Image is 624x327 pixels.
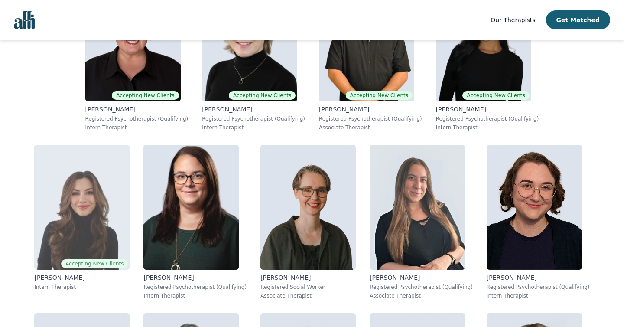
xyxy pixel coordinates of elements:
p: Registered Social Worker [260,284,356,291]
a: Shannon_Vokes[PERSON_NAME]Registered Psychotherapist (Qualifying)Associate Therapist [363,138,480,306]
p: [PERSON_NAME] [487,273,590,282]
p: Associate Therapist [319,124,422,131]
a: Saba_SalemiAccepting New Clients[PERSON_NAME]Intern Therapist [27,138,136,306]
p: Intern Therapist [34,284,130,291]
img: Saba_Salemi [34,145,130,270]
a: Rose_Willow[PERSON_NAME]Registered Psychotherapist (Qualifying)Intern Therapist [480,138,597,306]
p: [PERSON_NAME] [202,105,305,114]
p: Registered Psychotherapist (Qualifying) [487,284,590,291]
span: Accepting New Clients [229,91,296,100]
p: Associate Therapist [260,292,356,299]
button: Get Matched [546,10,610,29]
p: Registered Psychotherapist (Qualifying) [202,115,305,122]
span: Accepting New Clients [112,91,179,100]
p: Registered Psychotherapist (Qualifying) [85,115,188,122]
span: Accepting New Clients [462,91,529,100]
span: Accepting New Clients [346,91,413,100]
a: Claire_Cummings[PERSON_NAME]Registered Social WorkerAssociate Therapist [253,138,363,306]
img: Claire_Cummings [260,145,356,270]
p: Registered Psychotherapist (Qualifying) [319,115,422,122]
p: [PERSON_NAME] [34,273,130,282]
span: Our Therapists [491,16,535,23]
p: Intern Therapist [85,124,188,131]
img: alli logo [14,11,35,29]
p: [PERSON_NAME] [319,105,422,114]
span: Accepting New Clients [61,259,128,268]
img: Shannon_Vokes [370,145,465,270]
img: Rose_Willow [487,145,582,270]
p: [PERSON_NAME] [85,105,188,114]
a: Our Therapists [491,15,535,25]
p: Registered Psychotherapist (Qualifying) [436,115,539,122]
a: Andrea_Nordby[PERSON_NAME]Registered Psychotherapist (Qualifying)Intern Therapist [136,138,253,306]
p: Registered Psychotherapist (Qualifying) [143,284,247,291]
p: [PERSON_NAME] [370,273,473,282]
img: Andrea_Nordby [143,145,239,270]
p: Intern Therapist [487,292,590,299]
p: Intern Therapist [436,124,539,131]
p: [PERSON_NAME] [143,273,247,282]
p: Registered Psychotherapist (Qualifying) [370,284,473,291]
p: Associate Therapist [370,292,473,299]
p: Intern Therapist [143,292,247,299]
p: [PERSON_NAME] [260,273,356,282]
p: Intern Therapist [202,124,305,131]
p: [PERSON_NAME] [436,105,539,114]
